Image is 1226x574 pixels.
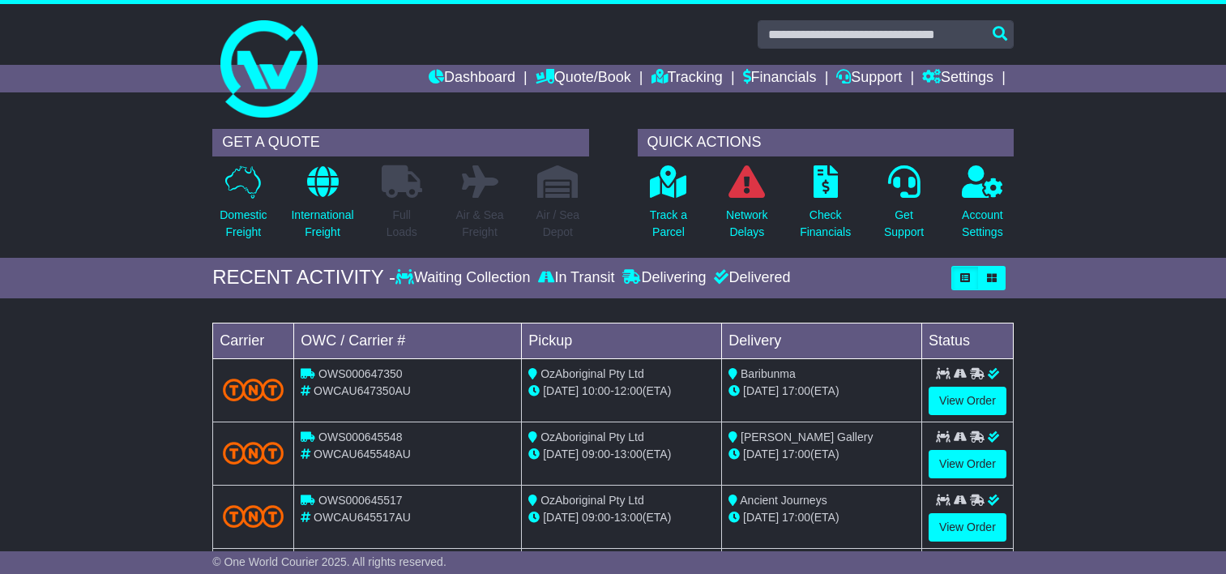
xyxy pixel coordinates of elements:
[741,367,796,380] span: Baribunma
[314,448,411,460] span: OWCAU645548AU
[725,165,768,250] a: NetworkDelays
[522,323,722,358] td: Pickup
[318,494,403,507] span: OWS000645517
[782,384,810,397] span: 17:00
[883,165,925,250] a: GetSupport
[929,450,1006,478] a: View Order
[649,165,688,250] a: Track aParcel
[543,448,579,460] span: [DATE]
[743,384,779,397] span: [DATE]
[726,207,767,241] p: Network Delays
[962,207,1003,241] p: Account Settings
[223,379,284,401] img: TNT_Domestic.png
[318,430,403,443] span: OWS000645548
[740,494,827,507] span: Ancient Journeys
[710,269,790,287] div: Delivered
[536,207,579,241] p: Air / Sea Depot
[536,65,631,92] a: Quote/Book
[638,129,1014,156] div: QUICK ACTIONS
[722,323,922,358] td: Delivery
[884,207,924,241] p: Get Support
[528,446,715,463] div: - (ETA)
[728,509,915,526] div: (ETA)
[528,383,715,400] div: - (ETA)
[220,207,267,241] p: Domestic Freight
[800,207,851,241] p: Check Financials
[618,269,710,287] div: Delivering
[294,323,522,358] td: OWC / Carrier #
[922,323,1014,358] td: Status
[836,65,902,92] a: Support
[291,207,353,241] p: International Freight
[743,65,817,92] a: Financials
[290,165,354,250] a: InternationalFreight
[743,448,779,460] span: [DATE]
[582,448,610,460] span: 09:00
[929,387,1006,415] a: View Order
[223,442,284,464] img: TNT_Domestic.png
[528,509,715,526] div: - (ETA)
[651,65,723,92] a: Tracking
[728,446,915,463] div: (ETA)
[741,430,873,443] span: [PERSON_NAME] Gallery
[743,511,779,524] span: [DATE]
[582,384,610,397] span: 10:00
[543,511,579,524] span: [DATE]
[922,65,993,92] a: Settings
[540,494,644,507] span: OzAboriginal Pty Ltd
[650,207,687,241] p: Track a Parcel
[614,511,643,524] span: 13:00
[782,448,810,460] span: 17:00
[799,165,852,250] a: CheckFinancials
[540,367,644,380] span: OzAboriginal Pty Ltd
[540,430,644,443] span: OzAboriginal Pty Ltd
[318,367,403,380] span: OWS000647350
[314,384,411,397] span: OWCAU647350AU
[212,129,588,156] div: GET A QUOTE
[929,513,1006,542] a: View Order
[213,323,294,358] td: Carrier
[534,269,618,287] div: In Transit
[614,384,643,397] span: 12:00
[212,266,395,289] div: RECENT ACTIVITY -
[614,448,643,460] span: 13:00
[212,555,446,568] span: © One World Courier 2025. All rights reserved.
[382,207,422,241] p: Full Loads
[961,165,1004,250] a: AccountSettings
[314,511,411,524] span: OWCAU645517AU
[219,165,267,250] a: DomesticFreight
[395,269,534,287] div: Waiting Collection
[728,383,915,400] div: (ETA)
[455,207,503,241] p: Air & Sea Freight
[582,511,610,524] span: 09:00
[223,505,284,527] img: TNT_Domestic.png
[782,511,810,524] span: 17:00
[543,384,579,397] span: [DATE]
[429,65,515,92] a: Dashboard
